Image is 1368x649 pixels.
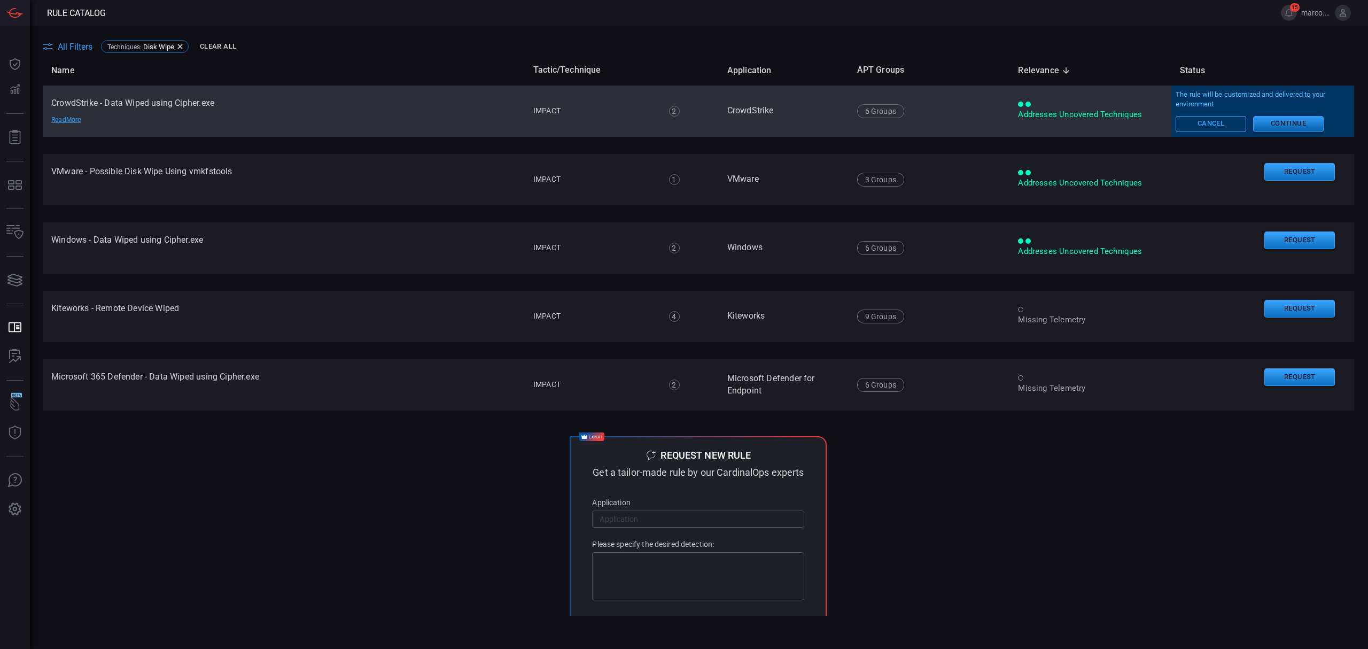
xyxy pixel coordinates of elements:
[1176,116,1246,132] button: Cancel
[592,468,804,477] div: Get a tailor-made rule by our CardinalOps experts
[1290,3,1300,12] span: 15
[669,380,680,390] div: 2
[533,105,657,117] div: Impact
[849,55,1010,86] th: APT Groups
[1264,163,1335,181] button: Request
[592,540,804,548] p: Please specify the desired detection:
[857,241,904,255] div: 6 Groups
[719,154,849,205] td: VMware
[669,243,680,253] div: 2
[1018,383,1163,394] div: Missing Telemetry
[43,359,525,411] td: Microsoft 365 Defender - Data Wiped using Cipher.exe
[1264,231,1335,249] button: Request
[2,420,28,446] button: Threat Intelligence
[669,174,680,185] div: 1
[2,267,28,293] button: Cards
[727,64,786,77] span: Application
[143,43,174,51] span: Disk Wipe
[1253,116,1324,132] button: Continue
[43,222,525,274] td: Windows - Data Wiped using Cipher.exe
[592,499,804,506] p: Application
[719,86,849,137] td: CrowdStrike
[47,8,106,18] span: Rule Catalog
[1180,64,1219,77] span: Status
[43,154,525,205] td: VMware - Possible Disk Wipe Using vmkfstools
[669,311,680,322] div: 4
[589,431,602,442] span: expert
[1281,5,1297,21] button: 15
[43,42,92,52] button: All Filters
[51,64,89,77] span: Name
[2,172,28,198] button: MITRE - Detection Posture
[857,104,904,118] div: 6 Groups
[1176,90,1350,110] span: The rule will be customized and delivered to your environment
[1301,9,1331,17] span: marco.[PERSON_NAME]
[533,379,657,390] div: Impact
[719,291,849,342] td: Kiteworks
[533,174,657,185] div: Impact
[719,359,849,411] td: Microsoft Defender for Endpoint
[669,106,680,117] div: 2
[719,222,849,274] td: Windows
[525,55,719,86] th: Tactic/Technique
[51,116,126,125] div: Read More
[592,509,804,529] input: Application
[197,38,239,55] button: Clear All
[1018,64,1073,77] span: Relevance
[2,77,28,103] button: Detections
[1018,314,1163,326] div: Missing Telemetry
[2,391,28,417] button: Wingman
[533,311,657,322] div: Impact
[857,173,904,187] div: 3 Groups
[857,378,904,392] div: 6 Groups
[2,497,28,522] button: Preferences
[58,42,92,52] span: All Filters
[1018,177,1163,189] div: Addresses Uncovered Techniques
[2,468,28,493] button: Ask Us A Question
[43,291,525,342] td: Kiteworks - Remote Device Wiped
[2,220,28,245] button: Inventory
[1018,246,1163,257] div: Addresses Uncovered Techniques
[1264,368,1335,386] button: Request
[857,310,904,323] div: 9 Groups
[2,344,28,369] button: ALERT ANALYSIS
[1264,300,1335,318] button: Request
[107,43,142,51] span: Techniques :
[2,51,28,77] button: Dashboard
[660,451,751,460] div: Request new rule
[2,315,28,341] button: Rule Catalog
[43,86,525,137] td: CrowdStrike - Data Wiped using Cipher.exe
[533,242,657,253] div: Impact
[101,40,189,53] div: Techniques:Disk Wipe
[1018,109,1163,120] div: Addresses Uncovered Techniques
[2,125,28,150] button: Reports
